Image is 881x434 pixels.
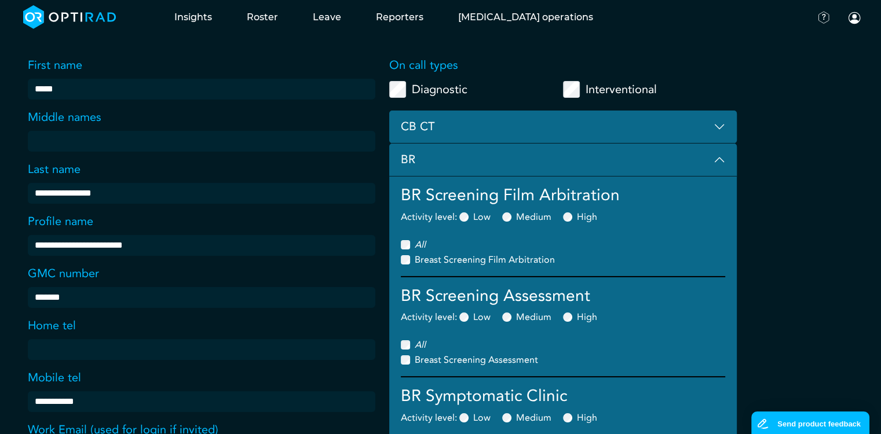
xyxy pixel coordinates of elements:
[473,411,491,425] label: Low
[401,286,725,306] h4: BR Screening Assessment
[415,253,555,267] label: Breast Screening Film Arbitration
[577,210,597,224] label: High
[28,265,99,282] label: GMC number
[415,339,426,351] i: All
[516,411,551,425] label: Medium
[401,387,725,406] h4: BR Symptomatic Clinic
[389,144,737,176] button: BR
[577,411,597,425] label: High
[516,310,551,324] label: Medium
[28,57,82,74] label: First name
[473,210,491,224] label: Low
[473,310,491,324] label: Low
[389,57,737,74] label: On call types
[28,213,93,230] label: Profile name
[401,411,457,425] label: activity level
[516,210,551,224] label: Medium
[401,210,457,224] label: activity level
[28,161,81,178] label: Last name
[28,109,101,126] label: Middle names
[415,238,426,251] i: All
[401,310,457,324] label: activity level
[23,5,116,29] img: brand-opti-rad-logos-blue-and-white-d2f68631ba2948856bd03f2d395fb146ddc8fb01b4b6e9315ea85fa773367...
[577,310,597,324] label: High
[586,79,657,100] label: Interventional
[389,111,737,144] button: CB CT
[401,186,725,205] h4: BR Screening Film Arbitration
[415,353,538,367] label: Breast Screening Assessment
[412,79,467,100] label: Diagnostic
[28,369,81,387] label: Mobile tel
[28,317,76,334] label: Home tel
